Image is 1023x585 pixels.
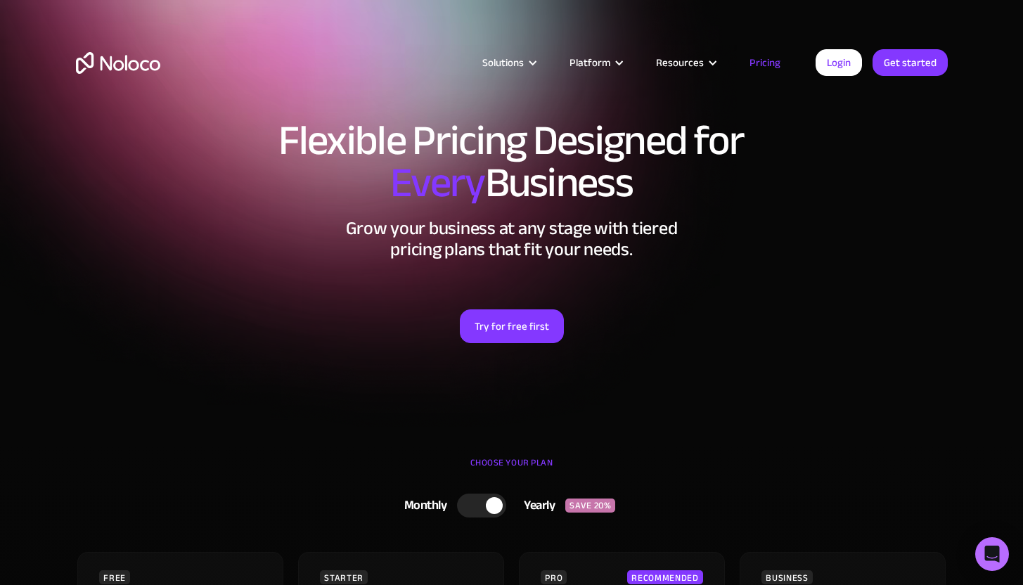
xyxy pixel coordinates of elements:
[627,570,702,584] div: RECOMMENDED
[76,218,948,260] h2: Grow your business at any stage with tiered pricing plans that fit your needs.
[565,499,615,513] div: SAVE 20%
[541,570,567,584] div: PRO
[570,53,610,72] div: Platform
[387,495,458,516] div: Monthly
[390,143,485,222] span: Every
[761,570,812,584] div: BUSINESS
[465,53,552,72] div: Solutions
[99,570,130,584] div: FREE
[76,120,948,204] h1: Flexible Pricing Designed for Business
[320,570,367,584] div: STARTER
[552,53,638,72] div: Platform
[732,53,798,72] a: Pricing
[76,452,948,487] div: CHOOSE YOUR PLAN
[816,49,862,76] a: Login
[638,53,732,72] div: Resources
[873,49,948,76] a: Get started
[975,537,1009,571] div: Open Intercom Messenger
[656,53,704,72] div: Resources
[460,309,564,343] a: Try for free first
[76,52,160,74] a: home
[482,53,524,72] div: Solutions
[506,495,565,516] div: Yearly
